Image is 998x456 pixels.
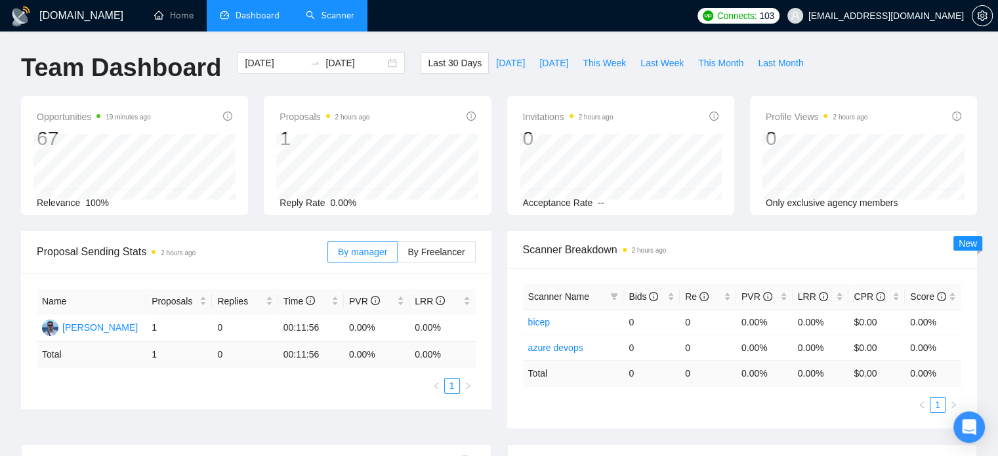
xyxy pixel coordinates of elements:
[278,314,344,342] td: 00:11:56
[278,342,344,367] td: 00:11:56
[946,397,961,413] li: Next Page
[523,360,624,386] td: Total
[37,289,146,314] th: Name
[338,247,387,257] span: By manager
[848,360,905,386] td: $ 0.00
[698,56,743,70] span: This Month
[793,335,849,360] td: 0.00%
[306,296,315,305] span: info-circle
[972,10,993,21] a: setting
[335,114,370,121] time: 2 hours ago
[489,52,532,73] button: [DATE]
[460,378,476,394] button: right
[37,342,146,367] td: Total
[344,314,409,342] td: 0.00%
[680,360,736,386] td: 0
[640,56,684,70] span: Last Week
[914,397,930,413] li: Previous Page
[10,6,31,27] img: logo
[930,397,946,413] li: 1
[918,401,926,409] span: left
[649,292,658,301] span: info-circle
[236,10,280,21] span: Dashboard
[444,378,460,394] li: 1
[736,309,793,335] td: 0.00%
[905,335,961,360] td: 0.00%
[680,309,736,335] td: 0
[905,309,961,335] td: 0.00%
[610,293,618,301] span: filter
[146,314,212,342] td: 1
[460,378,476,394] li: Next Page
[691,52,751,73] button: This Month
[736,360,793,386] td: 0.00 %
[539,56,568,70] span: [DATE]
[793,360,849,386] td: 0.00 %
[220,10,229,20] span: dashboard
[528,342,583,353] a: azure devops
[523,109,613,125] span: Invitations
[972,10,992,21] span: setting
[467,112,476,121] span: info-circle
[21,52,221,83] h1: Team Dashboard
[937,292,946,301] span: info-circle
[428,378,444,394] li: Previous Page
[223,112,232,121] span: info-circle
[952,112,961,121] span: info-circle
[819,292,828,301] span: info-circle
[283,296,315,306] span: Time
[709,112,718,121] span: info-circle
[633,52,691,73] button: Last Week
[37,109,151,125] span: Opportunities
[85,197,109,208] span: 100%
[766,126,868,151] div: 0
[579,114,613,121] time: 2 hours ago
[798,291,828,302] span: LRR
[680,335,736,360] td: 0
[415,296,445,306] span: LRR
[848,309,905,335] td: $0.00
[623,309,680,335] td: 0
[62,320,138,335] div: [PERSON_NAME]
[37,197,80,208] span: Relevance
[344,342,409,367] td: 0.00 %
[496,56,525,70] span: [DATE]
[310,58,320,68] span: swap-right
[432,382,440,390] span: left
[217,294,262,308] span: Replies
[703,10,713,21] img: upwork-logo.png
[583,56,626,70] span: This Week
[699,292,709,301] span: info-circle
[212,314,278,342] td: 0
[623,360,680,386] td: 0
[972,5,993,26] button: setting
[464,382,472,390] span: right
[741,291,772,302] span: PVR
[280,109,369,125] span: Proposals
[445,379,459,393] a: 1
[876,292,885,301] span: info-circle
[245,56,304,70] input: Start date
[685,291,709,302] span: Re
[152,294,197,308] span: Proposals
[791,11,800,20] span: user
[717,9,757,23] span: Connects:
[930,398,945,412] a: 1
[833,114,867,121] time: 2 hours ago
[946,397,961,413] button: right
[959,238,977,249] span: New
[575,52,633,73] button: This Week
[371,296,380,305] span: info-circle
[528,291,589,302] span: Scanner Name
[766,109,868,125] span: Profile Views
[523,126,613,151] div: 0
[632,247,667,254] time: 2 hours ago
[532,52,575,73] button: [DATE]
[763,292,772,301] span: info-circle
[280,126,369,151] div: 1
[280,197,325,208] span: Reply Rate
[629,291,658,302] span: Bids
[736,335,793,360] td: 0.00%
[212,342,278,367] td: 0
[848,335,905,360] td: $0.00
